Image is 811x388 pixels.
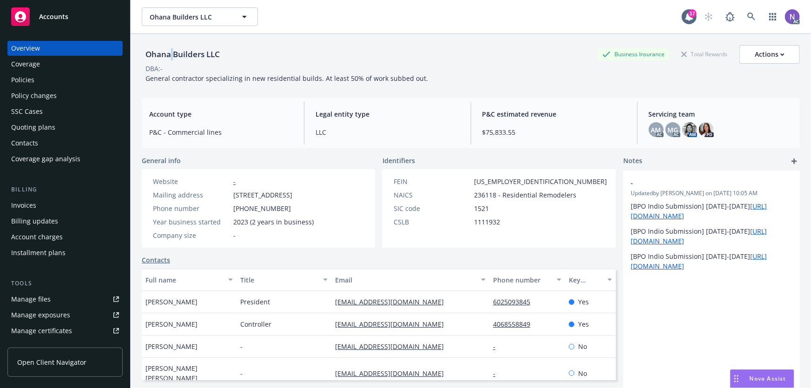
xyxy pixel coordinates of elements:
[578,342,587,351] span: No
[11,292,51,307] div: Manage files
[651,125,661,135] span: AM
[145,275,223,285] div: Full name
[17,357,86,367] span: Open Client Navigator
[335,297,451,306] a: [EMAIL_ADDRESS][DOMAIN_NAME]
[153,230,230,240] div: Company size
[493,297,538,306] a: 6025093845
[565,269,616,291] button: Key contact
[11,230,63,244] div: Account charges
[382,156,415,165] span: Identifiers
[11,308,70,322] div: Manage exposures
[149,109,293,119] span: Account type
[789,156,800,167] a: add
[142,7,258,26] button: Ohana Builders LLC
[145,342,198,351] span: [PERSON_NAME]
[331,269,489,291] button: Email
[489,269,565,291] button: Phone number
[233,177,236,186] a: -
[631,201,792,221] p: [BPO Indio Submission] [DATE]-[DATE]
[688,9,697,18] div: 17
[7,88,123,103] a: Policy changes
[474,204,489,213] span: 1521
[11,198,36,213] div: Invoices
[493,275,551,285] div: Phone number
[11,136,38,151] div: Contacts
[739,45,800,64] button: Actions
[11,41,40,56] div: Overview
[11,151,80,166] div: Coverage gap analysis
[682,122,697,137] img: photo
[240,342,243,351] span: -
[7,151,123,166] a: Coverage gap analysis
[7,230,123,244] a: Account charges
[153,190,230,200] div: Mailing address
[11,323,72,338] div: Manage certificates
[721,7,739,26] a: Report a Bug
[7,120,123,135] a: Quoting plans
[631,178,768,188] span: -
[237,269,331,291] button: Title
[764,7,782,26] a: Switch app
[149,127,293,137] span: P&C - Commercial lines
[11,245,66,260] div: Installment plans
[578,297,589,307] span: Yes
[631,189,792,197] span: Updated by [PERSON_NAME] on [DATE] 10:05 AM
[569,275,602,285] div: Key contact
[394,190,470,200] div: NAICS
[493,320,538,329] a: 4068558849
[233,217,314,227] span: 2023 (2 years in business)
[474,177,607,186] span: [US_EMPLOYER_IDENTIFICATION_NUMBER]
[145,297,198,307] span: [PERSON_NAME]
[493,369,503,378] a: -
[7,323,123,338] a: Manage certificates
[755,46,785,63] div: Actions
[39,13,68,20] span: Accounts
[11,72,34,87] div: Policies
[240,275,317,285] div: Title
[142,269,237,291] button: Full name
[233,204,291,213] span: [PHONE_NUMBER]
[233,190,292,200] span: [STREET_ADDRESS]
[7,104,123,119] a: SSC Cases
[730,369,794,388] button: Nova Assist
[335,369,451,378] a: [EMAIL_ADDRESS][DOMAIN_NAME]
[7,308,123,322] span: Manage exposures
[150,12,230,22] span: Ohana Builders LLC
[7,339,123,354] a: Manage claims
[578,319,589,329] span: Yes
[7,245,123,260] a: Installment plans
[7,214,123,229] a: Billing updates
[335,275,475,285] div: Email
[142,156,181,165] span: General info
[153,217,230,227] div: Year business started
[316,127,459,137] span: LLC
[7,185,123,194] div: Billing
[142,48,224,60] div: Ohana Builders LLC
[240,368,243,378] span: -
[649,109,792,119] span: Servicing team
[631,251,792,271] p: [BPO Indio Submission] [DATE]-[DATE]
[750,375,786,382] span: Nova Assist
[11,104,43,119] div: SSC Cases
[631,226,792,246] p: [BPO Indio Submission] [DATE]-[DATE]
[11,88,57,103] div: Policy changes
[699,122,714,137] img: photo
[7,57,123,72] a: Coverage
[7,41,123,56] a: Overview
[145,319,198,329] span: [PERSON_NAME]
[7,292,123,307] a: Manage files
[785,9,800,24] img: photo
[7,198,123,213] a: Invoices
[316,109,459,119] span: Legal entity type
[474,217,500,227] span: 1111932
[142,255,170,265] a: Contacts
[11,214,58,229] div: Billing updates
[474,190,576,200] span: 236118 - Residential Remodelers
[153,204,230,213] div: Phone number
[145,74,428,83] span: General contractor specializing in new residential builds. At least 50% of work subbed out.
[482,127,626,137] span: $75,833.55
[240,319,271,329] span: Controller
[7,136,123,151] a: Contacts
[7,279,123,288] div: Tools
[623,171,800,278] div: -Updatedby [PERSON_NAME] on [DATE] 10:05 AM[BPO Indio Submission] [DATE]-[DATE][URL][DOMAIN_NAME]...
